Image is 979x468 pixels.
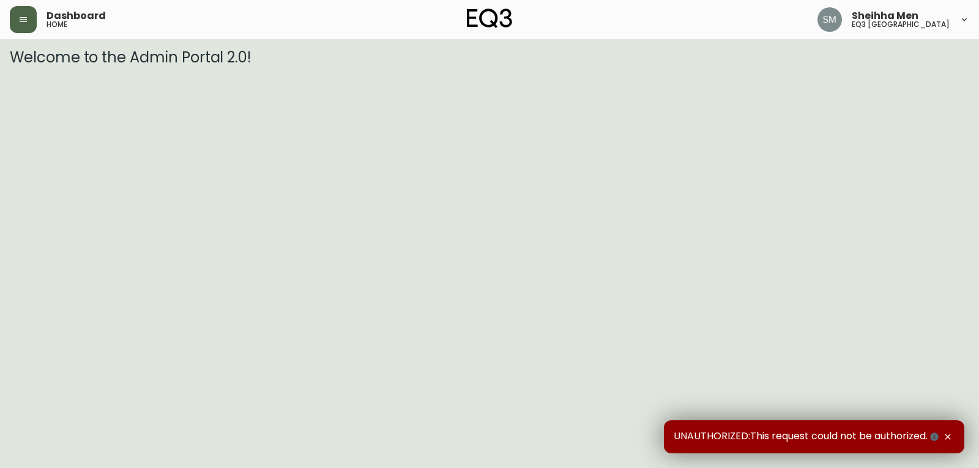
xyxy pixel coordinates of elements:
span: UNAUTHORIZED:This request could not be authorized. [674,430,941,444]
h3: Welcome to the Admin Portal 2.0! [10,49,969,66]
h5: home [47,21,67,28]
span: Dashboard [47,11,106,21]
img: cfa6f7b0e1fd34ea0d7b164297c1067f [817,7,842,32]
h5: eq3 [GEOGRAPHIC_DATA] [852,21,950,28]
span: Sheihha Men [852,11,918,21]
img: logo [467,9,512,28]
